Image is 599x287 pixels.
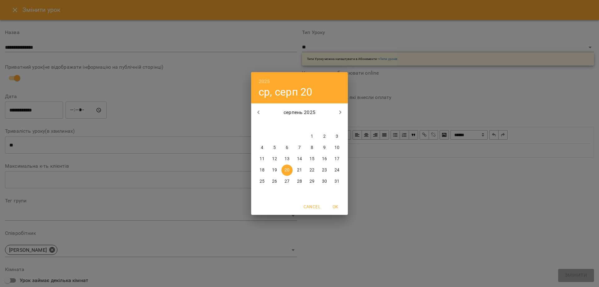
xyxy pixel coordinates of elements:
[328,203,343,210] span: OK
[281,142,293,153] button: 6
[269,165,280,176] button: 19
[306,131,318,142] button: 1
[281,176,293,187] button: 27
[297,178,302,185] p: 28
[331,176,343,187] button: 31
[319,176,330,187] button: 30
[319,153,330,165] button: 16
[331,153,343,165] button: 17
[331,131,343,142] button: 3
[331,142,343,153] button: 10
[309,167,314,173] p: 22
[260,156,265,162] p: 11
[323,145,326,151] p: 9
[294,153,305,165] button: 14
[272,167,277,173] p: 19
[334,178,339,185] p: 31
[294,121,305,128] span: чт
[334,167,339,173] p: 24
[331,165,343,176] button: 24
[286,145,288,151] p: 6
[256,165,268,176] button: 18
[311,133,313,140] p: 1
[272,156,277,162] p: 12
[256,142,268,153] button: 4
[256,176,268,187] button: 25
[281,121,293,128] span: ср
[301,201,323,212] button: Cancel
[259,86,313,98] button: ср, серп 20
[334,145,339,151] p: 10
[306,153,318,165] button: 15
[297,167,302,173] p: 21
[294,142,305,153] button: 7
[309,178,314,185] p: 29
[322,156,327,162] p: 16
[269,176,280,187] button: 26
[256,121,268,128] span: пн
[285,178,290,185] p: 27
[306,176,318,187] button: 29
[322,178,327,185] p: 30
[311,145,313,151] p: 8
[260,167,265,173] p: 18
[272,178,277,185] p: 26
[319,121,330,128] span: сб
[304,203,320,210] span: Cancel
[331,121,343,128] span: нд
[319,142,330,153] button: 9
[285,167,290,173] p: 20
[281,165,293,176] button: 20
[259,77,270,86] button: 2025
[256,153,268,165] button: 11
[334,156,339,162] p: 17
[297,156,302,162] p: 14
[319,131,330,142] button: 2
[306,165,318,176] button: 22
[269,121,280,128] span: вт
[260,178,265,185] p: 25
[281,153,293,165] button: 13
[322,167,327,173] p: 23
[298,145,301,151] p: 7
[323,133,326,140] p: 2
[325,201,345,212] button: OK
[269,142,280,153] button: 5
[306,142,318,153] button: 8
[273,145,276,151] p: 5
[294,165,305,176] button: 21
[269,153,280,165] button: 12
[285,156,290,162] p: 13
[336,133,338,140] p: 3
[294,176,305,187] button: 28
[306,121,318,128] span: пт
[261,145,263,151] p: 4
[309,156,314,162] p: 15
[319,165,330,176] button: 23
[266,109,333,116] p: серпень 2025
